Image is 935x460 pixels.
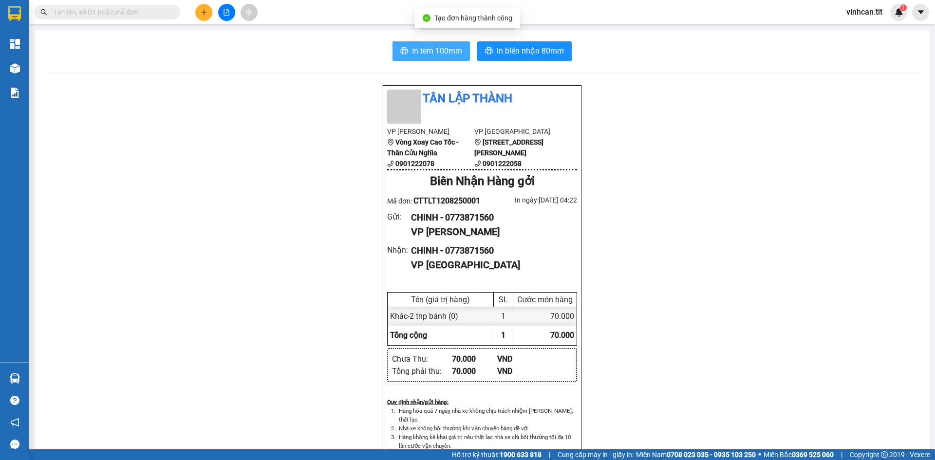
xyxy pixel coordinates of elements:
[387,138,459,157] b: Vòng Xoay Cao Tốc - Thân Cửu Nghĩa
[411,244,569,258] div: CHINH - 0773871560
[900,4,907,11] sup: 1
[497,45,564,57] span: In biên nhận 80mm
[411,211,569,224] div: CHINH - 0773871560
[764,449,834,460] span: Miền Bắc
[392,353,452,365] div: Chưa Thu :
[10,373,20,384] img: warehouse-icon
[792,451,834,459] strong: 0369 525 060
[40,9,47,16] span: search
[912,4,929,21] button: caret-down
[434,14,512,22] span: Tạo đơn hàng thành công
[474,138,543,157] b: [STREET_ADDRESS][PERSON_NAME]
[387,126,474,137] li: VP [PERSON_NAME]
[387,195,482,207] div: Mã đơn:
[397,406,577,424] li: Hàng hóa quá 7 ngày, nhà xe không chịu trách nhiệm [PERSON_NAME], thất lạc.
[10,39,20,49] img: dashboard-icon
[411,224,569,239] div: VP [PERSON_NAME]
[54,7,168,18] input: Tìm tên, số ĐT hoặc mã đơn
[393,41,470,61] button: printerIn tem 100mm
[8,6,21,21] img: logo-vxr
[550,331,574,340] span: 70.000
[494,307,513,326] div: 1
[387,244,411,256] div: Nhận :
[387,160,394,167] span: phone
[392,365,452,377] div: Tổng phải thu :
[452,449,542,460] span: Hỗ trợ kỹ thuật:
[400,47,408,56] span: printer
[10,63,20,74] img: warehouse-icon
[667,451,756,459] strong: 0708 023 035 - 0935 103 250
[636,449,756,460] span: Miền Nam
[474,139,481,146] span: environment
[901,4,905,11] span: 1
[516,295,574,304] div: Cước món hàng
[10,418,19,427] span: notification
[241,4,258,21] button: aim
[497,353,542,365] div: VND
[841,449,842,460] span: |
[10,88,20,98] img: solution-icon
[423,14,430,22] span: check-circle
[387,90,577,108] li: Tân Lập Thành
[482,195,577,205] div: In ngày: [DATE] 04:22
[500,451,542,459] strong: 1900 633 818
[758,453,761,457] span: ⚪️
[513,307,577,326] div: 70.000
[10,440,19,449] span: message
[387,211,411,223] div: Gửi :
[549,449,550,460] span: |
[558,449,634,460] span: Cung cấp máy in - giấy in:
[10,396,19,405] span: question-circle
[195,4,212,21] button: plus
[839,6,890,18] span: vinhcan.tlt
[497,365,542,377] div: VND
[485,47,493,56] span: printer
[397,433,577,450] li: Hàng không kê khai giá trị nếu thất lạc nhà xe chỉ bồi thường tối đa 10 lần cước vận chuyển.
[895,8,903,17] img: icon-new-feature
[390,295,491,304] div: Tên (giá trị hàng)
[881,451,888,458] span: copyright
[397,424,577,433] li: Nhà xe không bồi thường khi vận chuyển hàng dễ vỡ.
[201,9,207,16] span: plus
[474,160,481,167] span: phone
[223,9,230,16] span: file-add
[395,160,434,167] b: 0901222078
[387,139,394,146] span: environment
[477,41,572,61] button: printerIn biên nhận 80mm
[916,8,925,17] span: caret-down
[412,45,462,57] span: In tem 100mm
[501,331,505,340] span: 1
[390,331,427,340] span: Tổng cộng
[411,258,569,273] div: VP [GEOGRAPHIC_DATA]
[413,196,480,205] span: CTTLT1208250001
[245,9,252,16] span: aim
[218,4,235,21] button: file-add
[387,398,577,406] div: Quy định nhận/gửi hàng :
[452,353,497,365] div: 70.000
[387,172,577,191] div: Biên Nhận Hàng gởi
[390,312,458,321] span: Khác - 2 tnp bánh (0)
[496,295,510,304] div: SL
[483,160,522,167] b: 0901222058
[452,365,497,377] div: 70.000
[474,126,561,137] li: VP [GEOGRAPHIC_DATA]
